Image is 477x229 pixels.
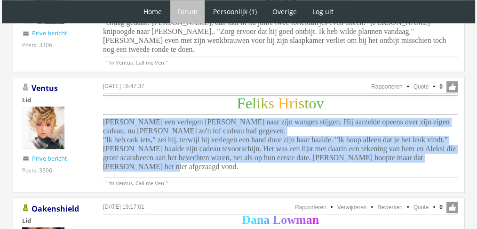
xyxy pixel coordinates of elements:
[237,95,245,112] span: F
[22,166,52,174] div: Posts: 3306
[32,154,67,163] a: Prive bericht
[273,213,281,227] span: L
[316,95,324,112] span: v
[32,29,67,37] a: Prive bericht
[103,57,458,66] p: "I'm Ventus. Call me Ven."
[413,204,429,211] a: Quote
[22,96,88,104] div: Lid
[251,213,257,227] span: a
[22,106,64,149] img: Ventus
[103,83,144,90] a: [DATE] 18:47:37
[294,95,298,112] span: i
[377,204,402,211] a: Bewerken
[413,83,429,90] a: Quote
[306,213,312,227] span: a
[439,203,443,212] span: 0
[287,213,296,227] span: w
[337,204,367,211] a: Verwijderen
[261,95,268,112] span: k
[446,81,458,92] span: Like deze post
[295,204,326,211] a: Rapporteren
[103,204,144,210] a: [DATE] 19:17:01
[278,95,289,112] span: H
[22,41,52,49] div: Posts: 3306
[103,118,456,171] span: [PERSON_NAME] een verlegen [PERSON_NAME] naar zijn wangen stijgen. Hij aarzelde opeens over zijn ...
[22,216,88,225] div: Lid
[281,213,287,227] span: o
[22,83,30,91] img: Gebruiker is offline
[371,83,403,90] a: Rapporteren
[268,95,274,112] span: s
[304,95,309,112] span: t
[22,204,30,212] img: Gebruiker is online
[103,177,458,187] p: "I'm Ventus. Call me Ven."
[296,213,306,227] span: m
[256,95,261,112] span: i
[298,95,304,112] span: s
[289,95,294,112] span: r
[257,213,263,227] span: n
[263,213,270,227] span: a
[242,213,251,227] span: D
[32,204,79,214] a: Oakenshield
[103,18,446,53] span: "Graag gedaan. [PERSON_NAME], dan laat ik nu jullie twee tortelduifjes even alleen." [PERSON_NAME...
[246,95,252,112] span: e
[309,95,316,112] span: o
[32,83,58,93] a: Ventus
[312,213,319,227] span: n
[439,82,443,91] span: 0
[252,95,256,112] span: l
